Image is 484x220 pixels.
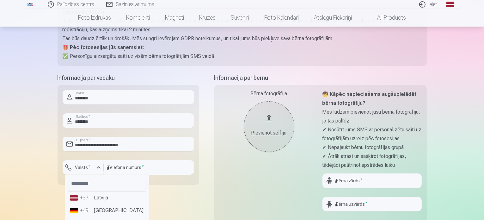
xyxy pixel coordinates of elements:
button: Valsts* [63,160,104,175]
a: Atslēgu piekariņi [306,9,359,27]
div: +371 [80,194,93,202]
a: Komplekti [119,9,157,27]
div: +49 [80,207,93,214]
a: All products [359,9,414,27]
p: ✔ Ātrāk atrast un sašķirot fotogrāfijas, tādējādi paātrinot apstrādes laiku [322,152,422,170]
a: Magnēti [157,9,192,27]
p: ✔ Nepajaukt bērnu fotogrāfijas grupā [322,143,422,152]
a: Foto kalendāri [257,9,306,27]
li: [GEOGRAPHIC_DATA] [68,204,146,217]
p: ✅ Personīgu aizsargātu saiti uz visām bērna fotogrāfijām SMS veidā [63,52,422,61]
p: ✔ Nosūtīt jums SMS ar personalizētu saiti uz fotogrāfijām uzreiz pēc fotosesijas [322,125,422,143]
strong: 🧒 Kāpēc nepieciešams augšupielādēt bērna fotogrāfiju? [322,91,417,106]
li: Latvija [68,192,146,204]
p: Tas būs daudz ērtāk un drošāk. Mēs stingri ievērojam GDPR noteikumus, un tikai jums būs piekļuve ... [63,34,422,43]
img: /fa1 [27,3,34,6]
button: Pievienot selfiju [244,101,294,152]
a: Suvenīri [223,9,257,27]
a: Foto izdrukas [70,9,119,27]
h5: Informācija par vecāku [58,73,199,82]
div: Bērna fotogrāfija [219,90,319,97]
strong: 🎁 Pēc fotosesijas jūs saņemsiet: [63,44,144,50]
a: Krūzes [192,9,223,27]
h5: Informācija par bērnu [214,73,427,82]
p: Mēs lūdzam pievienot jūsu bērna fotogrāfiju, jo tas palīdz: [322,108,422,125]
label: Valsts [73,164,93,171]
div: Pievienot selfiju [250,129,288,137]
